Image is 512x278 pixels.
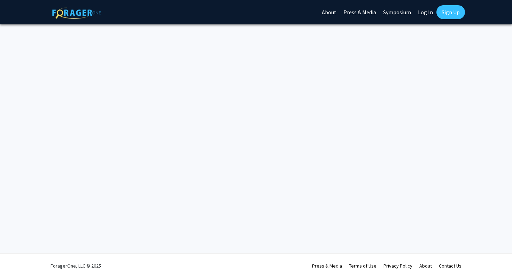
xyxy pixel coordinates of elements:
a: Privacy Policy [383,263,412,269]
a: About [419,263,432,269]
img: ForagerOne Logo [52,7,101,19]
a: Sign Up [436,5,465,19]
a: Contact Us [439,263,461,269]
div: ForagerOne, LLC © 2025 [51,254,101,278]
a: Terms of Use [349,263,377,269]
a: Press & Media [312,263,342,269]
